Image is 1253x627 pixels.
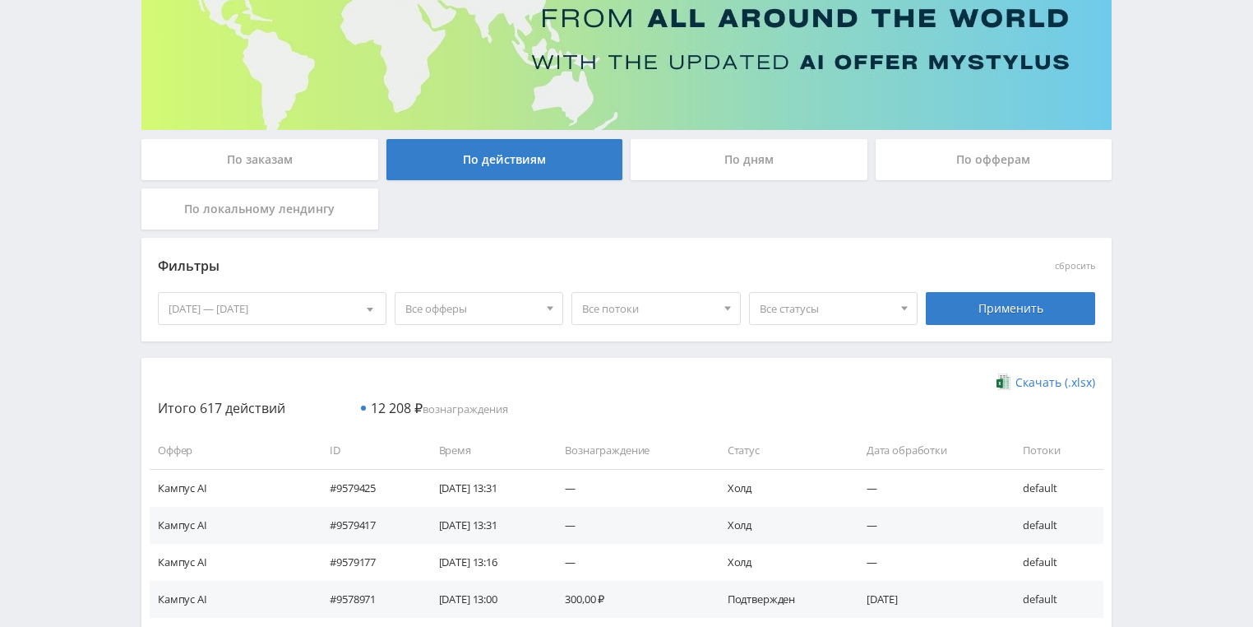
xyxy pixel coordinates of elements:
td: — [850,469,1007,506]
td: Время [423,432,549,469]
td: Кампус AI [150,507,313,544]
span: вознаграждения [371,402,508,416]
span: Все офферы [405,293,539,324]
td: Кампус AI [150,469,313,506]
span: 12 208 ₽ [371,399,423,417]
td: Подтвержден [711,581,850,618]
td: Вознаграждение [548,432,710,469]
div: Применить [926,292,1095,325]
td: Кампус AI [150,581,313,618]
td: #9579425 [313,469,422,506]
td: default [1006,507,1103,544]
td: [DATE] [850,581,1007,618]
td: Холд [711,507,850,544]
td: Статус [711,432,850,469]
div: По локальному лендингу [141,188,378,230]
td: — [548,469,710,506]
td: ID [313,432,422,469]
div: По действиям [386,139,623,180]
span: Все статусы [760,293,893,324]
a: Скачать (.xlsx) [996,374,1095,391]
td: #9578971 [313,581,422,618]
td: — [850,544,1007,581]
td: default [1006,581,1103,618]
td: Оффер [150,432,313,469]
td: 300,00 ₽ [548,581,710,618]
td: Потоки [1006,432,1103,469]
td: [DATE] 13:16 [423,544,549,581]
td: Дата обработки [850,432,1007,469]
td: default [1006,469,1103,506]
span: Все потоки [582,293,715,324]
td: Холд [711,544,850,581]
td: default [1006,544,1103,581]
td: [DATE] 13:00 [423,581,549,618]
td: Холд [711,469,850,506]
span: Скачать (.xlsx) [1015,376,1095,389]
td: Кампус AI [150,544,313,581]
div: По дням [631,139,867,180]
button: сбросить [1055,261,1095,272]
td: #9579177 [313,544,422,581]
span: Итого 617 действий [158,399,285,417]
td: [DATE] 13:31 [423,469,549,506]
div: [DATE] — [DATE] [159,293,386,324]
td: — [548,544,710,581]
div: По офферам [876,139,1112,180]
td: — [548,507,710,544]
div: Фильтры [158,254,859,279]
td: #9579417 [313,507,422,544]
td: — [850,507,1007,544]
div: По заказам [141,139,378,180]
td: [DATE] 13:31 [423,507,549,544]
img: xlsx [996,374,1010,390]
